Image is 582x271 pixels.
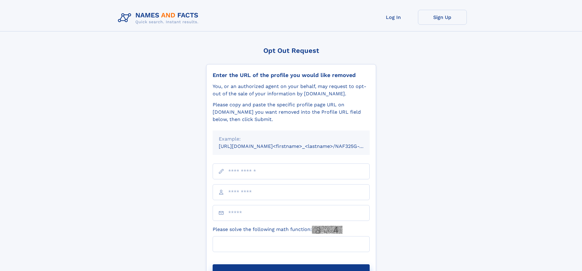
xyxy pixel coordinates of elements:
[206,47,376,54] div: Opt Out Request
[213,101,370,123] div: Please copy and paste the specific profile page URL on [DOMAIN_NAME] you want removed into the Pr...
[219,143,381,149] small: [URL][DOMAIN_NAME]<firstname>_<lastname>/NAF325G-xxxxxxxx
[213,83,370,97] div: You, or an authorized agent on your behalf, may request to opt-out of the sale of your informatio...
[213,72,370,79] div: Enter the URL of the profile you would like removed
[369,10,418,25] a: Log In
[213,226,342,234] label: Please solve the following math function:
[115,10,203,26] img: Logo Names and Facts
[418,10,467,25] a: Sign Up
[219,135,364,143] div: Example:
